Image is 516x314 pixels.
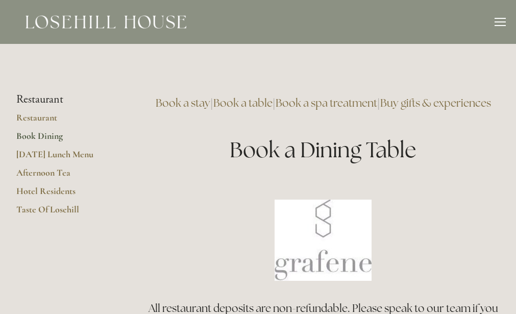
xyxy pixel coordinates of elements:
a: Book a spa treatment [276,96,377,110]
h1: Book a Dining Table [146,135,500,165]
a: Afternoon Tea [16,167,114,185]
h3: | | | [146,93,500,113]
a: Book a table [213,96,273,110]
li: Restaurant [16,93,114,106]
a: Book Dining [16,130,114,149]
img: Book a table at Grafene Restaurant @ Losehill [275,200,372,281]
img: Losehill House [26,15,186,29]
a: [DATE] Lunch Menu [16,149,114,167]
a: Book a stay [156,96,210,110]
a: Hotel Residents [16,185,114,204]
a: Buy gifts & experiences [380,96,491,110]
a: Restaurant [16,112,114,130]
a: Taste Of Losehill [16,204,114,222]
